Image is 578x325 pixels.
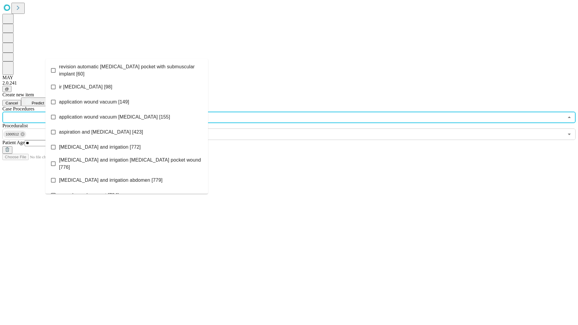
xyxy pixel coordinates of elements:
[59,113,170,121] span: application wound vacuum [MEDICAL_DATA] [155]
[59,192,119,199] span: wound vac placement [784]
[2,86,11,92] button: @
[2,140,25,145] span: Patient Age
[565,130,573,138] button: Open
[2,106,34,111] span: Scheduled Procedure
[32,101,44,105] span: Predict
[59,98,129,106] span: application wound vacuum [149]
[565,113,573,122] button: Close
[2,80,576,86] div: 2.0.241
[2,100,21,106] button: Cancel
[59,83,112,91] span: ir [MEDICAL_DATA] [98]
[59,63,203,78] span: revision automatic [MEDICAL_DATA] pocket with submuscular implant [60]
[59,156,203,171] span: [MEDICAL_DATA] and irrigation [MEDICAL_DATA] pocket wound [776]
[21,97,49,106] button: Predict
[5,101,18,105] span: Cancel
[59,177,163,184] span: [MEDICAL_DATA] and irrigation abdomen [779]
[2,75,576,80] div: MAY
[59,128,143,136] span: aspiration and [MEDICAL_DATA] [423]
[2,123,28,128] span: Proceduralist
[3,131,26,138] div: 1000512
[59,144,141,151] span: [MEDICAL_DATA] and irrigation [772]
[3,131,21,138] span: 1000512
[2,92,34,97] span: Create new item
[5,87,9,91] span: @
